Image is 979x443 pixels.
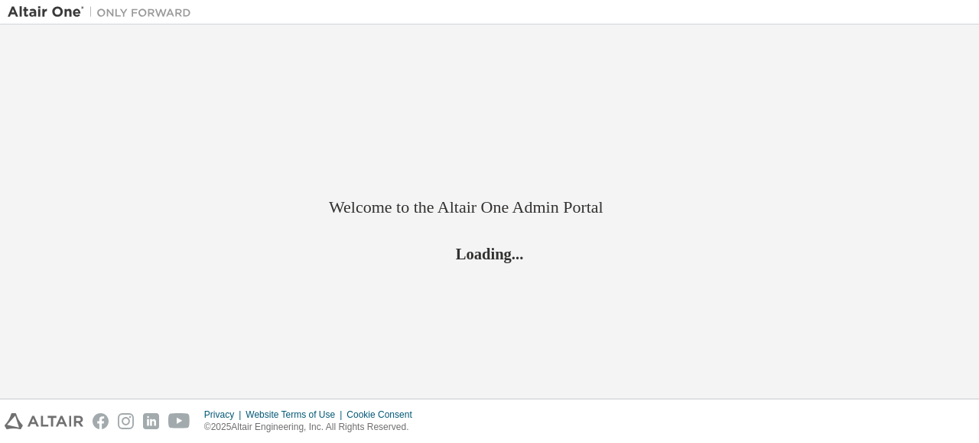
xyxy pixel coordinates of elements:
p: © 2025 Altair Engineering, Inc. All Rights Reserved. [204,421,421,434]
img: instagram.svg [118,413,134,429]
img: youtube.svg [168,413,190,429]
img: altair_logo.svg [5,413,83,429]
h2: Welcome to the Altair One Admin Portal [329,197,650,218]
img: linkedin.svg [143,413,159,429]
h2: Loading... [329,243,650,263]
img: facebook.svg [93,413,109,429]
div: Privacy [204,409,246,421]
img: Altair One [8,5,199,20]
div: Website Terms of Use [246,409,346,421]
div: Cookie Consent [346,409,421,421]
